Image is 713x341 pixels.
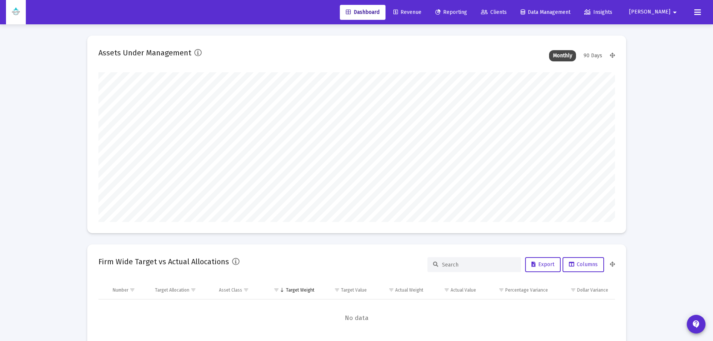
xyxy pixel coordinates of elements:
[130,287,135,293] span: Show filter options for column 'Number'
[481,9,507,15] span: Clients
[98,281,615,337] div: Data grid
[274,287,279,293] span: Show filter options for column 'Target Weight'
[578,5,618,20] a: Insights
[549,50,576,61] div: Monthly
[341,287,367,293] div: Target Value
[334,287,340,293] span: Show filter options for column 'Target Value'
[214,281,263,299] td: Column Asset Class
[346,9,380,15] span: Dashboard
[393,9,421,15] span: Revenue
[670,5,679,20] mat-icon: arrow_drop_down
[286,287,314,293] div: Target Weight
[580,50,606,61] div: 90 Days
[320,281,372,299] td: Column Target Value
[444,287,450,293] span: Show filter options for column 'Actual Value'
[219,287,242,293] div: Asset Class
[243,287,249,293] span: Show filter options for column 'Asset Class'
[107,281,150,299] td: Column Number
[577,287,608,293] div: Dollar Variance
[475,5,513,20] a: Clients
[569,261,598,268] span: Columns
[563,257,604,272] button: Columns
[150,281,214,299] td: Column Target Allocation
[387,5,427,20] a: Revenue
[98,314,615,322] span: No data
[191,287,196,293] span: Show filter options for column 'Target Allocation'
[98,256,229,268] h2: Firm Wide Target vs Actual Allocations
[442,262,515,268] input: Search
[692,320,701,329] mat-icon: contact_support
[429,281,481,299] td: Column Actual Value
[505,287,548,293] div: Percentage Variance
[395,287,423,293] div: Actual Weight
[584,9,612,15] span: Insights
[570,287,576,293] span: Show filter options for column 'Dollar Variance'
[113,287,128,293] div: Number
[629,9,670,15] span: [PERSON_NAME]
[451,287,476,293] div: Actual Value
[263,281,320,299] td: Column Target Weight
[553,281,615,299] td: Column Dollar Variance
[525,257,561,272] button: Export
[515,5,576,20] a: Data Management
[12,5,20,20] img: Dashboard
[372,281,428,299] td: Column Actual Weight
[521,9,570,15] span: Data Management
[620,4,688,19] button: [PERSON_NAME]
[155,287,189,293] div: Target Allocation
[340,5,386,20] a: Dashboard
[531,261,554,268] span: Export
[499,287,504,293] span: Show filter options for column 'Percentage Variance'
[98,47,191,59] h2: Assets Under Management
[429,5,473,20] a: Reporting
[435,9,467,15] span: Reporting
[389,287,394,293] span: Show filter options for column 'Actual Weight'
[481,281,553,299] td: Column Percentage Variance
